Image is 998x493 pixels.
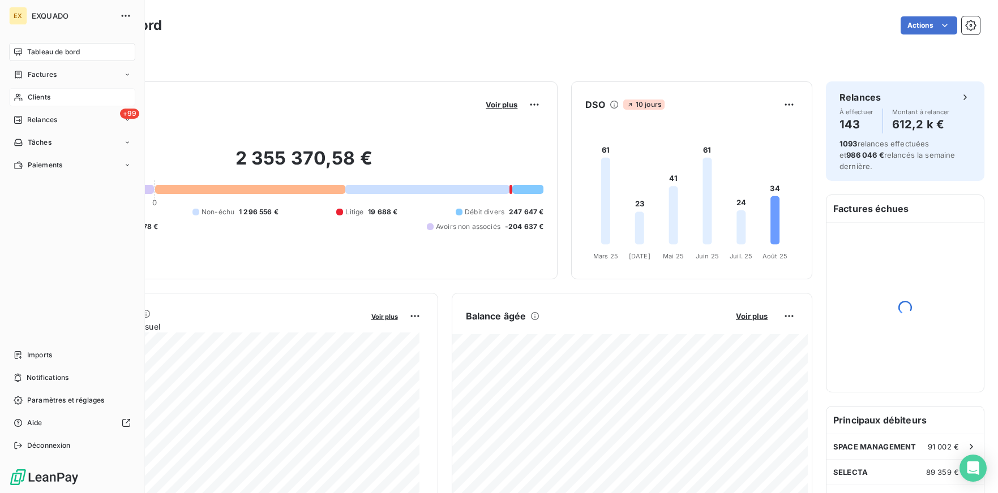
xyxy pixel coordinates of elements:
a: Paramètres et réglages [9,391,135,409]
span: 91 002 € [928,442,959,451]
span: 89 359 € [926,468,959,477]
span: Paiements [28,160,62,170]
span: Clients [28,92,50,102]
span: 247 647 € [509,207,543,217]
span: À effectuer [839,109,873,115]
h6: Relances [839,90,881,104]
span: Notifications [27,373,68,383]
span: Non-échu [202,207,234,217]
a: Clients [9,88,135,106]
span: Débit divers [465,207,504,217]
a: Tableau de bord [9,43,135,61]
span: +99 [120,109,139,119]
a: Tâches [9,133,135,152]
span: 19 688 € [368,207,397,217]
span: Relances [27,115,57,125]
a: Aide [9,414,135,432]
a: Factures [9,66,135,84]
span: Litige [345,207,363,217]
a: Imports [9,346,135,364]
h6: DSO [585,98,605,111]
div: EX [9,7,27,25]
button: Voir plus [368,311,401,321]
span: 1093 [839,139,858,148]
img: Logo LeanPay [9,468,79,486]
span: 0 [152,198,157,207]
span: -204 637 € [505,222,544,232]
span: Factures [28,70,57,80]
span: Paramètres et réglages [27,395,104,405]
span: relances effectuées et relancés la semaine dernière. [839,139,956,171]
h6: Balance âgée [466,309,526,323]
span: Avoirs non associés [436,222,500,232]
tspan: Juil. 25 [730,252,752,260]
span: 986 046 € [846,150,884,159]
h4: 612,2 k € [892,115,950,133]
span: EXQUADO [32,11,113,20]
a: +99Relances [9,111,135,129]
span: Voir plus [736,312,768,321]
tspan: Juin 25 [696,252,719,260]
h6: Principaux débiteurs [826,406,984,434]
span: Montant à relancer [892,109,950,115]
tspan: [DATE] [629,252,650,260]
div: Open Intercom Messenger [960,455,987,482]
tspan: Mai 25 [663,252,684,260]
span: Tâches [28,137,52,148]
h2: 2 355 370,58 € [64,147,543,181]
button: Voir plus [733,311,771,321]
span: Voir plus [486,100,517,109]
span: Chiffre d'affaires mensuel [64,321,363,332]
button: Actions [901,16,957,34]
span: SELECTA [833,468,868,477]
tspan: Mars 25 [593,252,618,260]
span: SPACE MANAGEMENT [833,442,916,451]
h4: 143 [839,115,873,133]
span: Déconnexion [27,440,71,451]
h6: Factures échues [826,195,984,222]
span: 1 296 556 € [239,207,279,217]
span: Voir plus [371,313,398,321]
span: Aide [27,418,42,428]
button: Voir plus [482,100,521,110]
tspan: Août 25 [763,252,787,260]
span: 10 jours [623,100,665,110]
span: Tableau de bord [27,47,80,57]
span: Imports [27,350,52,360]
a: Paiements [9,156,135,174]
